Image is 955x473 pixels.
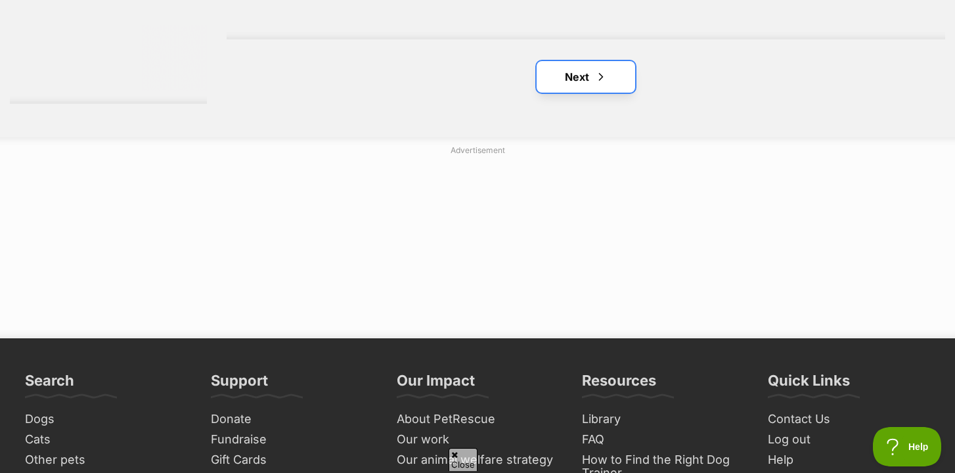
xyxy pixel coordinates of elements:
a: Our work [391,430,564,450]
h3: Our Impact [397,371,475,397]
a: About PetRescue [391,409,564,430]
iframe: Advertisement [185,161,770,325]
span: Close [449,448,477,471]
h3: Search [25,371,74,397]
a: Donate [206,409,378,430]
a: Next page [537,61,635,93]
a: Fundraise [206,430,378,450]
a: Log out [763,430,935,450]
h3: Support [211,371,268,397]
a: Contact Us [763,409,935,430]
iframe: Help Scout Beacon - Open [873,427,942,466]
a: Gift Cards [206,450,378,470]
h3: Quick Links [768,371,850,397]
a: Cats [20,430,192,450]
a: FAQ [577,430,749,450]
a: Dogs [20,409,192,430]
h3: Resources [582,371,656,397]
a: Help [763,450,935,470]
a: Library [577,409,749,430]
a: Our animal welfare strategy [391,450,564,470]
a: Other pets [20,450,192,470]
nav: Pagination [227,61,945,93]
